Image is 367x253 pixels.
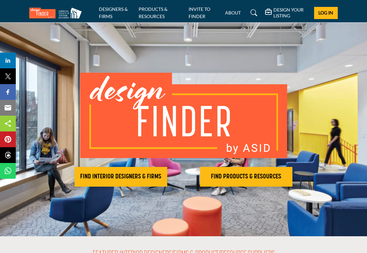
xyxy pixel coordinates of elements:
[139,6,168,19] a: PRODUCTS & RESOURCES
[80,73,287,158] img: image
[265,7,309,19] div: DESIGN YOUR LISTING
[200,167,293,187] button: FIND PRODUCTS & RESOURCES
[189,6,210,19] a: INVITE TO FINDER
[225,10,241,15] a: ABOUT
[314,7,338,19] button: Log In
[99,6,128,19] a: DESIGNERS & FIRMS
[273,7,309,19] h5: DESIGN YOUR LISTING
[77,173,165,181] h2: FIND INTERIOR DESIGNERS & FIRMS
[202,173,291,181] h2: FIND PRODUCTS & RESOURCES
[29,8,85,18] img: Site Logo
[244,8,262,18] a: Search
[318,10,333,15] span: Log In
[75,167,167,187] button: FIND INTERIOR DESIGNERS & FIRMS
